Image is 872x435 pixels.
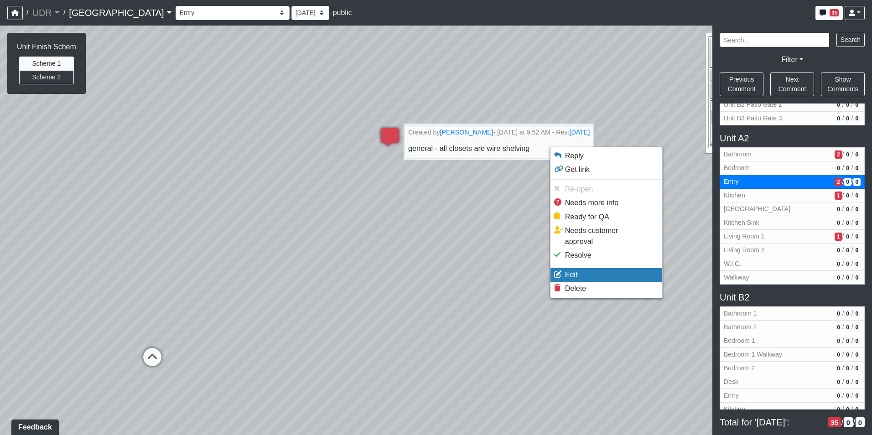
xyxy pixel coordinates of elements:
span: # of QA/customer approval comments in revision [844,337,851,345]
span: / [842,404,844,414]
span: # of QA/customer approval comments in revision [844,364,851,373]
h6: Unit Finish Schem [17,42,76,51]
button: Desk0/0/0 [720,375,865,389]
span: # of open/more info comments in revision [835,205,842,213]
span: # of resolved comments in revision [853,150,861,159]
button: Bathroom2/0/0 [720,147,865,161]
button: W.I.C.0/0/0 [720,257,865,271]
span: / [842,377,844,387]
span: / [842,191,844,200]
span: Kitchen [724,404,831,414]
span: Needs customer approval [565,227,618,245]
span: Desk [724,377,831,387]
span: Resolve [565,251,592,259]
span: # of open/more info comments in revision [835,351,842,359]
span: # of open/more info comments in revision [835,178,842,186]
button: Search [836,33,865,47]
span: / [842,150,844,159]
span: # of open/more info comments in revision [835,233,842,241]
span: Ready for QA [565,213,609,221]
span: # of resolved comments in revision [853,101,861,109]
h5: Unit A2 [720,133,865,144]
span: / [842,336,844,346]
button: Bedroom 1 Walkway0/0/0 [720,348,865,362]
span: Walkway [724,273,831,282]
span: Show Comments [827,76,858,93]
button: Previous Comment [720,72,763,96]
span: # of QA/customer approval comments in revision [844,378,851,386]
span: # of resolved comments in revision [853,164,861,172]
span: # of resolved comments in revision [853,219,861,227]
span: # of QA/customer approval comments in revision [844,392,851,400]
span: # of QA/customer approval comments in revision [844,246,851,254]
span: # of open/more info comments in revision [835,364,842,373]
span: Previous Comment [728,76,756,93]
span: # of QA/customer approval comments in revision [844,274,851,282]
span: Re-open [565,185,593,193]
span: Bedroom 2 [724,363,831,373]
span: / [851,191,853,200]
span: # of QA/customer approval comments in revision [844,351,851,359]
span: / [842,204,844,214]
span: Next Comment [779,76,806,93]
button: Entry0/0/0 [720,389,865,403]
span: / [842,273,844,282]
span: # of resolved comments in revision [853,364,861,373]
span: # of open/more info comments in revision [835,378,842,386]
span: Bathroom 1 [724,309,831,318]
a: Filter [781,56,803,63]
span: # of resolved comments in revision [856,417,865,428]
button: Kitchen1/0/0 [720,189,865,202]
button: Scheme 2 [19,70,74,84]
button: Kitchen Sink0/0/0 [720,216,865,230]
span: # of QA/customer approval comments in revision [844,260,851,268]
span: / [842,114,844,123]
span: # of open/more info comments in revision [835,114,842,123]
a: UDR [32,4,59,22]
span: / [851,163,853,173]
button: Scheme 1 [19,57,74,71]
span: / [842,232,844,241]
span: # of open/more info comments in revision [835,150,842,159]
button: Bathroom 10/0/0 [720,306,865,321]
span: # of QA/customer approval comments in revision [844,405,851,414]
span: # of open/more info comments in revision [835,337,842,345]
span: # of open/more info comments in revision [835,192,842,200]
span: Bedroom [724,163,831,173]
span: [GEOGRAPHIC_DATA] [724,204,831,214]
span: # of QA/customer approval comments in revision [844,205,851,213]
span: / [842,163,844,173]
span: Total for '[DATE]': [720,417,825,428]
span: / [851,218,853,228]
input: Search [720,33,829,47]
button: Kitchen0/0/0 [720,403,865,416]
button: Walkway0/0/0 [720,271,865,285]
span: # of resolved comments in revision [853,337,861,345]
span: / [851,232,853,241]
span: # of resolved comments in revision [853,246,861,254]
span: # of QA/customer approval comments in revision [844,323,851,331]
span: # of open/more info comments in revision [835,101,842,109]
span: # of resolved comments in revision [853,233,861,241]
span: Delete [565,285,586,292]
span: Bathroom [724,150,831,159]
span: / [851,377,853,387]
span: Bedroom 1 [724,336,831,346]
span: / [842,218,844,228]
button: Show Comments [821,72,865,96]
button: Next Comment [770,72,814,96]
span: Get link [565,166,590,173]
button: Bedroom0/0/0 [720,161,865,175]
span: Kitchen [724,191,831,200]
span: # of QA/customer approval comments in revision [844,164,851,172]
button: [GEOGRAPHIC_DATA]0/0/0 [720,202,865,216]
span: / [851,150,853,159]
span: / [851,245,853,255]
span: # of open/more info comments in revision [828,417,841,428]
span: # of resolved comments in revision [853,178,861,186]
button: Living Room 20/0/0 [720,243,865,257]
span: Living Room 1 [724,232,831,241]
span: # of resolved comments in revision [853,405,861,414]
span: # of resolved comments in revision [853,205,861,213]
